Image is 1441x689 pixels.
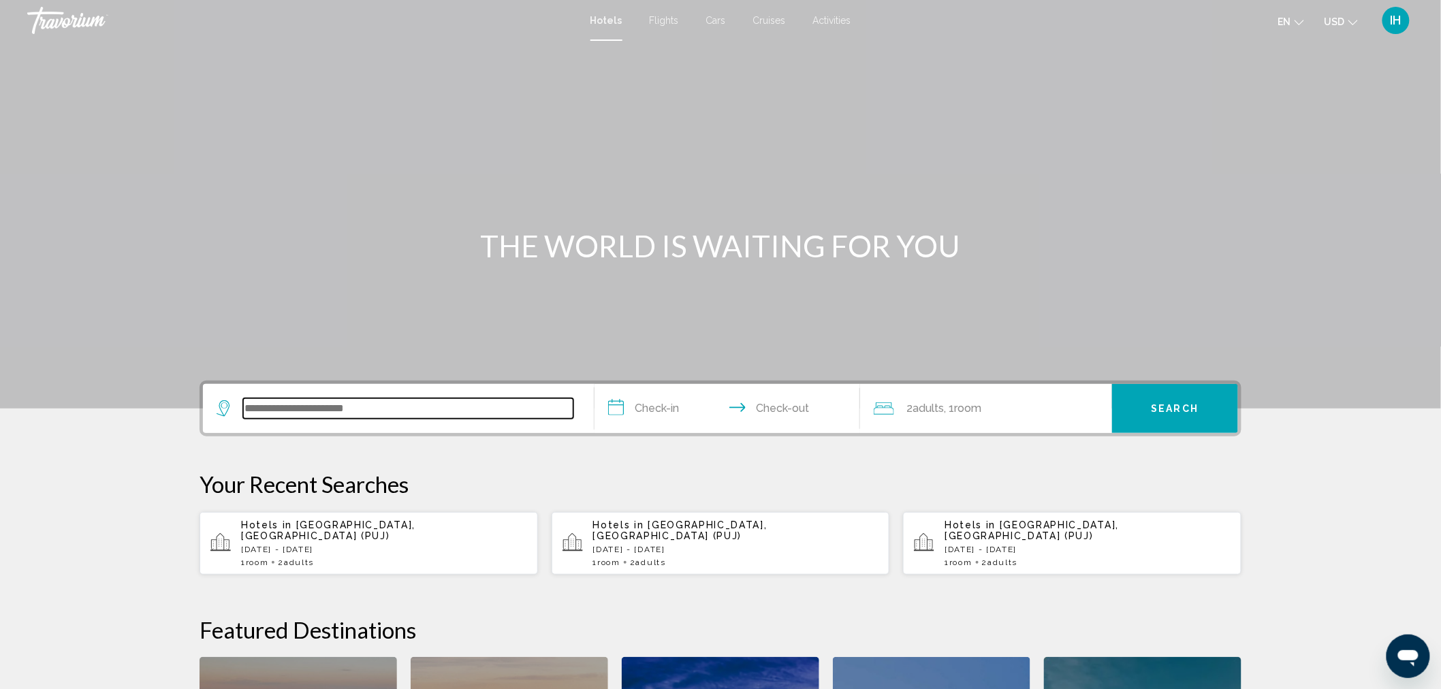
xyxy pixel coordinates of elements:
[1325,12,1358,31] button: Change currency
[241,519,292,530] span: Hotels in
[593,558,620,567] span: 1
[813,15,851,26] a: Activities
[945,519,1119,541] span: [GEOGRAPHIC_DATA], [GEOGRAPHIC_DATA] (PUJ)
[1278,12,1304,31] button: Change language
[1278,16,1291,27] span: en
[200,616,1241,643] h2: Featured Destinations
[27,7,577,34] a: Travorium
[1391,14,1402,27] span: IH
[1387,635,1430,678] iframe: Button to launch messaging window
[753,15,786,26] a: Cruises
[593,519,644,530] span: Hotels in
[241,545,527,554] p: [DATE] - [DATE]
[945,545,1231,554] p: [DATE] - [DATE]
[903,511,1241,575] button: Hotels in [GEOGRAPHIC_DATA], [GEOGRAPHIC_DATA] (PUJ)[DATE] - [DATE]1Room2Adults
[987,558,1017,567] span: Adults
[650,15,679,26] a: Flights
[1152,404,1199,415] span: Search
[945,519,996,530] span: Hotels in
[465,228,976,263] h1: THE WORLD IS WAITING FOR YOU
[246,558,269,567] span: Room
[593,545,879,554] p: [DATE] - [DATE]
[906,399,944,418] span: 2
[597,558,620,567] span: Room
[590,15,622,26] a: Hotels
[278,558,314,567] span: 2
[944,399,981,418] span: , 1
[954,402,981,415] span: Room
[860,384,1112,433] button: Travelers: 2 adults, 0 children
[284,558,314,567] span: Adults
[945,558,972,567] span: 1
[1378,6,1414,35] button: User Menu
[982,558,1018,567] span: 2
[200,511,538,575] button: Hotels in [GEOGRAPHIC_DATA], [GEOGRAPHIC_DATA] (PUJ)[DATE] - [DATE]1Room2Adults
[241,558,268,567] span: 1
[706,15,726,26] a: Cars
[636,558,666,567] span: Adults
[595,384,860,433] button: Check in and out dates
[241,519,415,541] span: [GEOGRAPHIC_DATA], [GEOGRAPHIC_DATA] (PUJ)
[630,558,666,567] span: 2
[552,511,890,575] button: Hotels in [GEOGRAPHIC_DATA], [GEOGRAPHIC_DATA] (PUJ)[DATE] - [DATE]1Room2Adults
[200,470,1241,498] p: Your Recent Searches
[203,384,1238,433] div: Search widget
[593,519,767,541] span: [GEOGRAPHIC_DATA], [GEOGRAPHIC_DATA] (PUJ)
[913,402,944,415] span: Adults
[1325,16,1345,27] span: USD
[1112,384,1238,433] button: Search
[949,558,972,567] span: Room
